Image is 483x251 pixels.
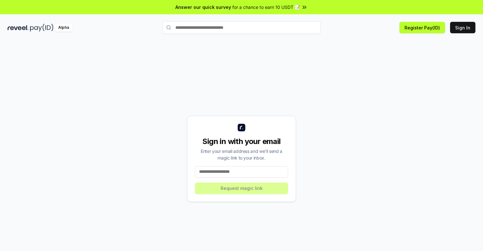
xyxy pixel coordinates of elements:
button: Sign In [450,22,475,33]
img: reveel_dark [8,24,29,32]
img: logo_small [238,124,245,131]
button: Register Pay(ID) [399,22,445,33]
img: pay_id [30,24,53,32]
div: Sign in with your email [195,136,288,147]
span: for a chance to earn 10 USDT 📝 [232,4,300,10]
div: Enter your email address and we’ll send a magic link to your inbox. [195,148,288,161]
div: Alpha [55,24,72,32]
span: Answer our quick survey [175,4,231,10]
